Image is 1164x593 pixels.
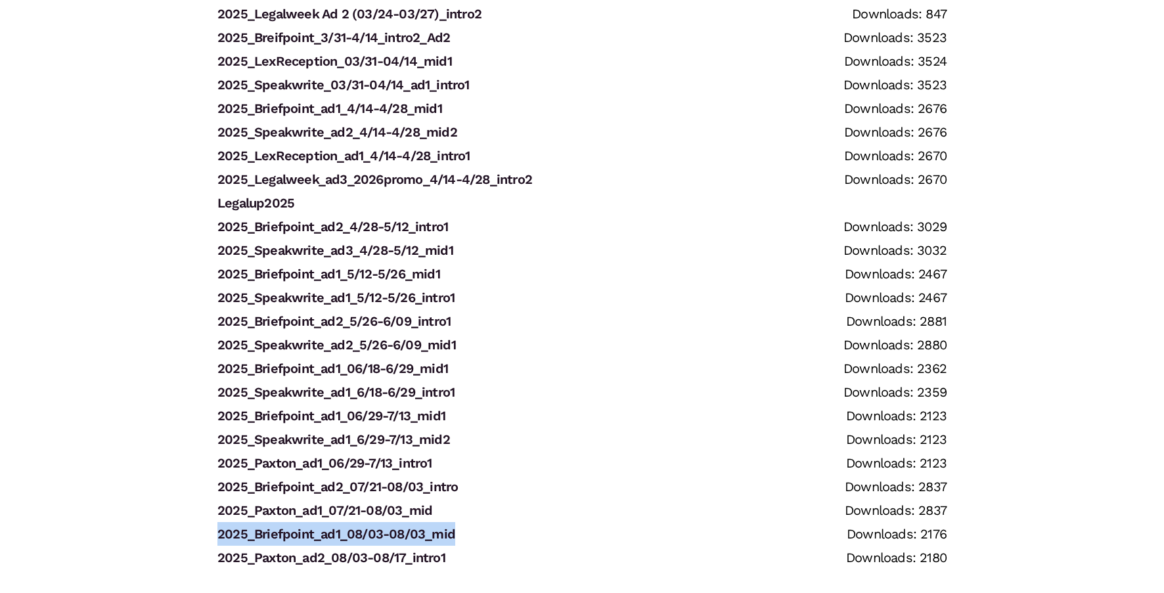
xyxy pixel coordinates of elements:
[217,313,451,329] a: 2025_Briefpoint_ad2_5/26-6/09_intro1
[845,262,947,286] div: Downloads: 2467
[843,357,947,380] div: Downloads: 2362
[844,144,947,167] div: Downloads: 2670
[844,97,947,120] div: Downloads: 2676
[217,479,458,494] a: 2025_Briefpoint_ad2_07/21-08/03_intro
[847,522,947,546] div: Downloads: 2176
[845,498,947,522] div: Downloads: 2837
[217,502,432,518] a: 2025_Paxton_ad1_07/21-08/03_mid
[217,526,455,542] a: 2025_Briefpoint_ad1_08/03-08/03_mid
[843,333,947,357] div: Downloads: 2880
[845,286,947,309] div: Downloads: 2467
[844,167,947,191] div: Downloads: 2670
[843,380,947,404] div: Downloads: 2359
[846,309,947,333] div: Downloads: 2881
[217,171,532,187] a: 2025_Legalweek_ad3_2026promo_4/14-4/28_intro2
[217,124,457,140] a: 2025_Speakwrite_ad2_4/14-4/28_mid2
[217,148,470,164] a: 2025_LexReception_ad1_4/14-4/28_intro1
[217,408,445,424] a: 2025_Briefpoint_ad1_06/29-7/13_mid1
[846,404,947,428] div: Downloads: 2123
[217,290,455,305] a: 2025_Speakwrite_ad1_5/12-5/26_intro1
[844,120,947,144] div: Downloads: 2676
[843,215,947,238] div: Downloads: 3029
[217,242,453,258] a: 2025_Speakwrite_ad3_4/28-5/12_mid1
[217,77,470,93] a: 2025_Speakwrite_03/31-04/14_ad1_intro1
[217,195,294,211] a: Legalup2025
[217,100,442,116] a: 2025_Briefpoint_ad1_4/14-4/28_mid1
[217,431,450,447] a: 2025_Speakwrite_ad1_6/29-7/13_mid2
[846,451,947,475] div: Downloads: 2123
[846,428,947,451] div: Downloads: 2123
[217,337,456,353] a: 2025_Speakwrite_ad2_5/26-6/09_mid1
[843,73,947,97] div: Downloads: 3523
[846,546,947,569] div: Downloads: 2180
[217,6,481,22] a: 2025_Legalweek Ad 2 (03/24-03/27)_intro2
[843,238,947,262] div: Downloads: 3032
[844,49,947,73] div: Downloads: 3524
[845,475,947,498] div: Downloads: 2837
[217,266,440,282] a: 2025_Briefpoint_ad1_5/12-5/26_mid1
[217,384,455,400] a: 2025_Speakwrite_ad1_6/18-6/29_intro1
[217,455,432,471] a: 2025_Paxton_ad1_06/29-7/13_intro1
[217,219,448,234] a: 2025_Briefpoint_ad2_4/28-5/12_intro1
[843,26,947,49] div: Downloads: 3523
[217,53,452,69] a: 2025_LexReception_03/31-04/14_mid1
[852,2,947,26] div: Downloads: 847
[217,30,450,45] a: 2025_Breifpoint_3/31-4/14_intro2_Ad2
[217,361,448,376] a: 2025_Briefpoint_ad1_06/18-6/29_mid1
[217,550,445,565] a: 2025_Paxton_ad2_08/03-08/17_intro1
